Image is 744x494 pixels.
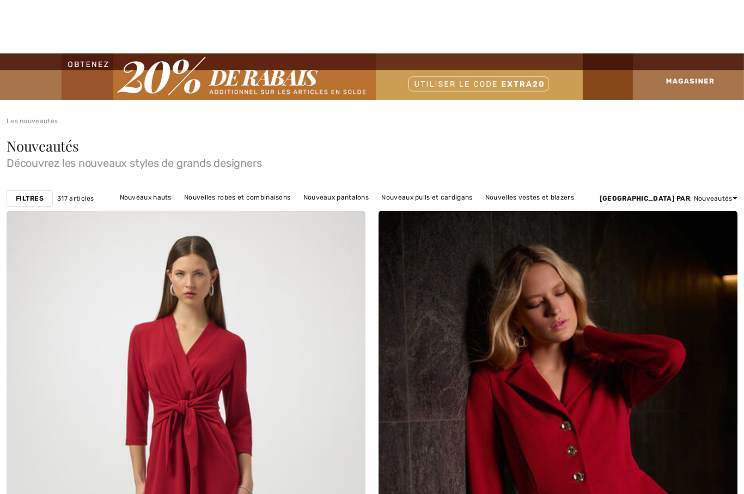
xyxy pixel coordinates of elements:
span: Découvrez les nouveaux styles de grands designers [7,153,737,168]
a: Nouveaux pulls et cardigans [376,190,478,204]
a: Nouveaux vêtements d'extérieur [320,204,437,219]
a: Nouvelles robes et combinaisons [179,190,296,204]
span: 317 articles [57,194,94,203]
span: Nouveautés [7,136,79,155]
strong: [GEOGRAPHIC_DATA] par [600,195,690,202]
strong: Filtres [16,194,44,203]
a: Nouvelles vestes et blazers [480,190,580,204]
a: Nouveaux hauts [114,190,177,204]
a: Les nouveautés [7,117,58,125]
a: Nouvelles jupes [257,204,318,219]
div: : Nouveautés [600,194,737,203]
a: Nouveaux pantalons [298,190,374,204]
